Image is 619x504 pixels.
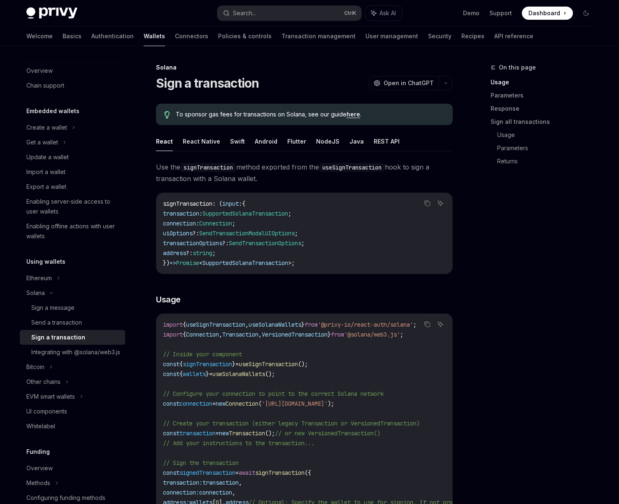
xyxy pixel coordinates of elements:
span: // Create your transaction (either legacy Transaction or VersionedTransaction) [163,420,420,427]
span: ?: [222,239,229,247]
span: SupportedSolanaTransaction [202,210,288,217]
span: ; [212,249,216,257]
div: Configuring funding methods [26,493,105,503]
button: Copy the contents from the code block [422,319,433,330]
a: Returns [497,155,599,168]
span: Open in ChatGPT [384,79,434,87]
span: => [170,259,176,267]
span: }) [163,259,170,267]
span: connection [163,220,196,227]
span: { [242,200,245,207]
span: ; [288,210,291,217]
code: signTransaction [180,163,236,172]
button: REST API [374,132,400,151]
span: ; [232,220,235,227]
span: } [232,360,235,368]
span: Connection [186,331,219,338]
span: const [163,400,179,407]
span: transaction: [163,479,202,486]
a: Enabling server-side access to user wallets [20,194,125,219]
button: Flutter [287,132,306,151]
a: UI components [20,404,125,419]
span: from [331,331,344,338]
span: connection: [163,489,199,496]
span: SupportedSolanaTransaction [202,259,288,267]
a: Update a wallet [20,150,125,165]
span: < [199,259,202,267]
span: transaction [179,430,216,437]
span: Transaction [222,331,258,338]
a: Whitelabel [20,419,125,434]
span: : [199,210,202,217]
span: VersionedTransaction [262,331,328,338]
span: uiOptions [163,230,193,237]
span: import [163,331,183,338]
span: = [212,400,216,407]
button: Ask AI [435,319,446,330]
span: transaction [202,479,239,486]
button: Search...CtrlK [217,6,361,21]
span: string [193,249,212,257]
span: signTransaction [183,360,232,368]
span: Usage [156,294,181,305]
span: // Sign the transaction [163,459,239,467]
a: Usage [491,76,599,89]
div: Solana [156,63,453,72]
span: Use the method exported from the hook to sign a transaction with a Solana wallet. [156,161,453,184]
a: Usage [497,128,599,142]
span: Connection [199,220,232,227]
span: ; [400,331,403,338]
div: Send a transaction [31,318,82,327]
span: // Inside your component [163,351,242,358]
span: , [258,331,262,338]
a: Support [489,9,512,17]
a: Policies & controls [218,26,272,46]
button: Swift [230,132,245,151]
span: , [245,321,249,328]
a: Integrating with @solana/web3.js [20,345,125,360]
span: ?: [193,230,199,237]
a: Parameters [497,142,599,155]
span: { [183,321,186,328]
span: Transaction [229,430,265,437]
span: connection [179,400,212,407]
span: address [163,249,186,257]
span: // Configure your connection to point to the correct Solana network [163,390,384,397]
a: Response [491,102,599,115]
div: Import a wallet [26,167,65,177]
span: (); [265,430,275,437]
span: useSignTransaction [239,360,298,368]
div: Overview [26,66,53,76]
a: Basics [63,26,81,46]
span: { [179,370,183,378]
button: Android [255,132,277,151]
span: ; [295,230,298,237]
span: } [328,331,331,338]
span: > [288,259,291,267]
a: Recipes [461,26,484,46]
span: { [183,331,186,338]
div: Sign a transaction [31,332,85,342]
span: : [239,200,242,207]
span: (); [298,360,308,368]
a: Connectors [175,26,208,46]
span: } [301,321,305,328]
a: Sign a message [20,300,125,315]
span: new [216,400,226,407]
button: Java [349,132,364,151]
span: ; [291,259,295,267]
div: Create a wallet [26,123,67,132]
span: signTransaction [163,200,212,207]
a: Transaction management [282,26,356,46]
h1: Sign a transaction [156,76,259,91]
a: Security [428,26,451,46]
a: Overview [20,63,125,78]
span: Connection [226,400,258,407]
span: ); [328,400,334,407]
span: '[URL][DOMAIN_NAME]' [262,400,328,407]
svg: Tip [164,111,170,118]
div: Chain support [26,81,64,91]
span: SendTransactionModalUIOptions [199,230,295,237]
div: Update a wallet [26,152,69,162]
span: = [209,370,212,378]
